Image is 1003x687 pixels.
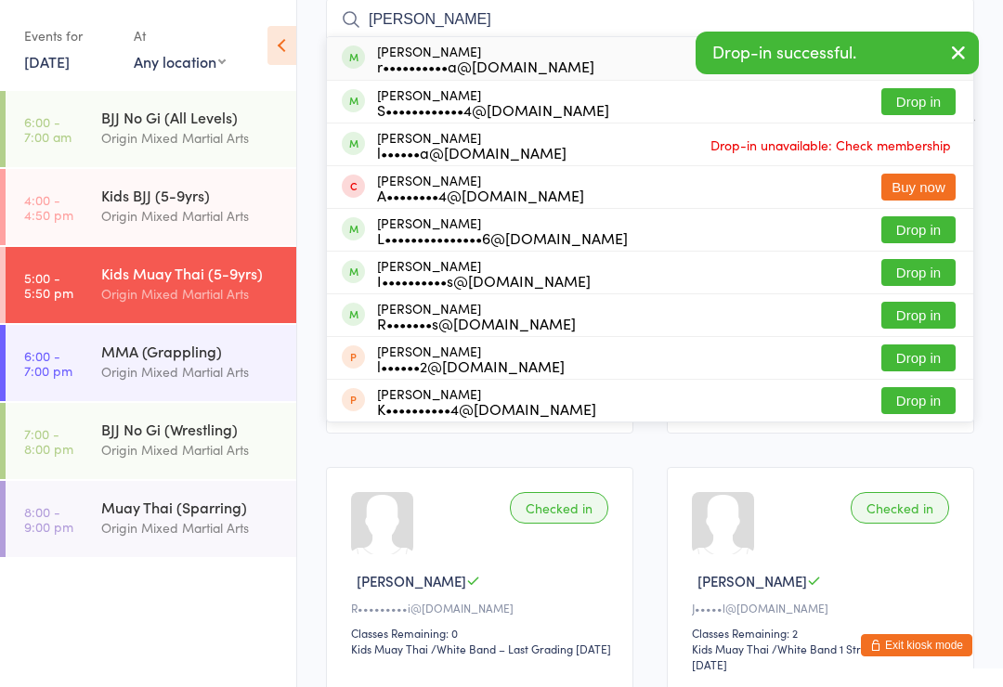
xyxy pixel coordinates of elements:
div: Drop-in successful. [696,32,979,74]
div: Kids Muay Thai [692,641,769,656]
time: 6:00 - 7:00 pm [24,348,72,378]
div: [PERSON_NAME] [377,386,596,416]
a: 5:00 -5:50 pmKids Muay Thai (5-9yrs)Origin Mixed Martial Arts [6,247,296,323]
button: Drop in [881,344,956,371]
div: [PERSON_NAME] [377,87,609,117]
button: Exit kiosk mode [861,634,972,656]
button: Drop in [881,259,956,286]
div: R•••••••••i@[DOMAIN_NAME] [351,600,614,616]
div: Any location [134,51,226,71]
div: Kids Muay Thai (5-9yrs) [101,263,280,283]
div: [PERSON_NAME] [377,215,628,245]
div: A••••••••4@[DOMAIN_NAME] [377,188,584,202]
div: S••••••••••••4@[DOMAIN_NAME] [377,102,609,117]
div: [PERSON_NAME] [377,343,565,373]
div: Origin Mixed Martial Arts [101,127,280,149]
span: [PERSON_NAME] [357,571,466,590]
div: r••••••••••a@[DOMAIN_NAME] [377,58,594,73]
div: At [134,20,226,51]
div: BJJ No Gi (Wrestling) [101,419,280,439]
div: Checked in [510,492,608,524]
time: 8:00 - 9:00 pm [24,504,73,534]
time: 7:00 - 8:00 pm [24,426,73,456]
div: Origin Mixed Martial Arts [101,361,280,382]
div: Muay Thai (Sparring) [101,497,280,517]
div: R•••••••s@[DOMAIN_NAME] [377,316,576,331]
div: l••••••a@[DOMAIN_NAME] [377,145,567,160]
a: 7:00 -8:00 pmBJJ No Gi (Wrestling)Origin Mixed Martial Arts [6,403,296,479]
div: K••••••••••4@[DOMAIN_NAME] [377,401,596,416]
time: 6:00 - 7:00 am [24,114,72,144]
div: L•••••••••••••••6@[DOMAIN_NAME] [377,230,628,245]
a: 6:00 -7:00 amBJJ No Gi (All Levels)Origin Mixed Martial Arts [6,91,296,167]
div: Kids Muay Thai [351,641,428,656]
time: 4:00 - 4:50 pm [24,192,73,222]
button: Drop in [881,216,956,243]
div: Classes Remaining: 0 [351,625,614,641]
div: J•••••l@[DOMAIN_NAME] [692,600,955,616]
div: BJJ No Gi (All Levels) [101,107,280,127]
span: Drop-in unavailable: Check membership [706,131,956,159]
button: Drop in [881,302,956,329]
span: / White Band – Last Grading [DATE] [431,641,611,656]
div: Origin Mixed Martial Arts [101,439,280,460]
button: Buy now [881,174,956,201]
time: 5:00 - 5:50 pm [24,270,73,300]
div: [PERSON_NAME] [377,44,594,73]
a: [DATE] [24,51,70,71]
div: Origin Mixed Martial Arts [101,283,280,305]
span: / White Band 1 Stripe – Last Grading [DATE] [692,641,954,672]
div: MMA (Grappling) [101,341,280,361]
a: 6:00 -7:00 pmMMA (Grappling)Origin Mixed Martial Arts [6,325,296,401]
div: [PERSON_NAME] [377,130,567,160]
a: 4:00 -4:50 pmKids BJJ (5-9yrs)Origin Mixed Martial Arts [6,169,296,245]
button: Drop in [881,88,956,115]
div: Kids BJJ (5-9yrs) [101,185,280,205]
div: Classes Remaining: 2 [692,625,955,641]
div: Origin Mixed Martial Arts [101,517,280,538]
div: Checked in [851,492,949,524]
span: [PERSON_NAME] [697,571,807,590]
div: [PERSON_NAME] [377,301,576,331]
div: l••••••2@[DOMAIN_NAME] [377,358,565,373]
div: Origin Mixed Martial Arts [101,205,280,227]
div: [PERSON_NAME] [377,173,584,202]
div: [PERSON_NAME] [377,258,591,288]
button: Drop in [881,387,956,414]
div: I••••••••••s@[DOMAIN_NAME] [377,273,591,288]
div: Events for [24,20,115,51]
a: 8:00 -9:00 pmMuay Thai (Sparring)Origin Mixed Martial Arts [6,481,296,557]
